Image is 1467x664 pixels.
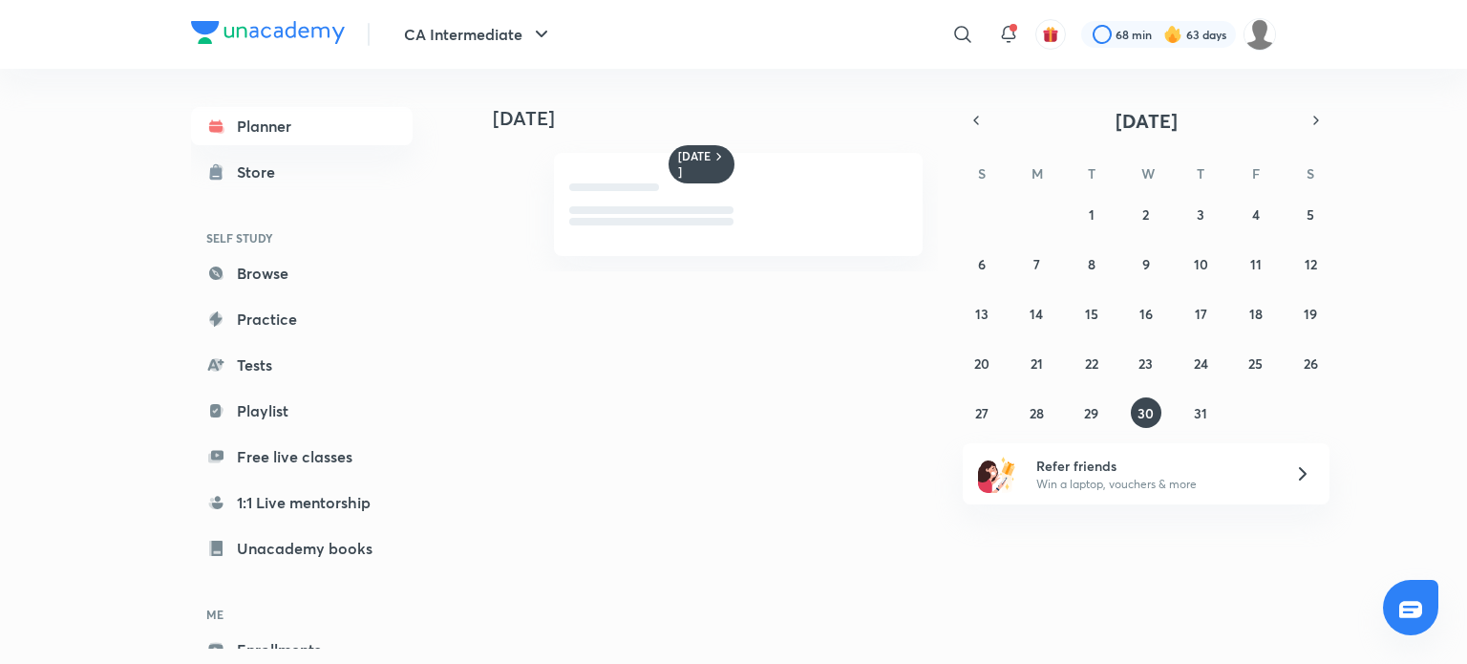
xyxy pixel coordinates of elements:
[1030,404,1044,422] abbr: July 28, 2025
[1131,199,1161,229] button: July 2, 2025
[1076,397,1107,428] button: July 29, 2025
[1250,255,1262,273] abbr: July 11, 2025
[191,346,413,384] a: Tests
[1194,404,1207,422] abbr: July 31, 2025
[1241,199,1271,229] button: July 4, 2025
[1295,348,1326,378] button: July 26, 2025
[1033,255,1040,273] abbr: July 7, 2025
[1085,354,1098,373] abbr: July 22, 2025
[1185,348,1216,378] button: July 24, 2025
[1031,354,1043,373] abbr: July 21, 2025
[978,164,986,182] abbr: Sunday
[1163,25,1182,44] img: streak
[191,392,413,430] a: Playlist
[1131,348,1161,378] button: July 23, 2025
[1030,305,1043,323] abbr: July 14, 2025
[493,107,942,130] h4: [DATE]
[1185,298,1216,329] button: July 17, 2025
[1195,305,1207,323] abbr: July 17, 2025
[1307,205,1314,224] abbr: July 5, 2025
[1031,164,1043,182] abbr: Monday
[967,248,997,279] button: July 6, 2025
[1089,205,1095,224] abbr: July 1, 2025
[237,161,287,183] div: Store
[1142,205,1149,224] abbr: July 2, 2025
[1076,298,1107,329] button: July 15, 2025
[1241,298,1271,329] button: July 18, 2025
[1241,248,1271,279] button: July 11, 2025
[1085,305,1098,323] abbr: July 15, 2025
[978,255,986,273] abbr: July 6, 2025
[967,397,997,428] button: July 27, 2025
[1307,164,1314,182] abbr: Saturday
[191,153,413,191] a: Store
[1295,248,1326,279] button: July 12, 2025
[191,529,413,568] a: Unacademy books
[1076,248,1107,279] button: July 8, 2025
[967,348,997,378] button: July 20, 2025
[1035,19,1066,50] button: avatar
[1131,298,1161,329] button: July 16, 2025
[975,404,989,422] abbr: July 27, 2025
[1304,354,1318,373] abbr: July 26, 2025
[1305,255,1317,273] abbr: July 12, 2025
[1088,164,1095,182] abbr: Tuesday
[1185,199,1216,229] button: July 3, 2025
[1194,255,1208,273] abbr: July 10, 2025
[1138,354,1153,373] abbr: July 23, 2025
[393,15,564,54] button: CA Intermediate
[1252,205,1260,224] abbr: July 4, 2025
[1036,476,1271,493] p: Win a laptop, vouchers & more
[1116,108,1178,134] span: [DATE]
[1304,305,1317,323] abbr: July 19, 2025
[967,298,997,329] button: July 13, 2025
[1021,348,1052,378] button: July 21, 2025
[1252,164,1260,182] abbr: Friday
[1021,248,1052,279] button: July 7, 2025
[191,438,413,476] a: Free live classes
[191,598,413,631] h6: ME
[1088,255,1095,273] abbr: July 8, 2025
[191,254,413,292] a: Browse
[1249,305,1263,323] abbr: July 18, 2025
[1185,397,1216,428] button: July 31, 2025
[1241,348,1271,378] button: July 25, 2025
[1131,397,1161,428] button: July 30, 2025
[1042,26,1059,43] img: avatar
[191,21,345,49] a: Company Logo
[1197,164,1204,182] abbr: Thursday
[1036,456,1271,476] h6: Refer friends
[1076,348,1107,378] button: July 22, 2025
[974,354,989,373] abbr: July 20, 2025
[191,222,413,254] h6: SELF STUDY
[1194,354,1208,373] abbr: July 24, 2025
[1139,305,1153,323] abbr: July 16, 2025
[975,305,989,323] abbr: July 13, 2025
[978,455,1016,493] img: referral
[1131,248,1161,279] button: July 9, 2025
[1295,298,1326,329] button: July 19, 2025
[1084,404,1098,422] abbr: July 29, 2025
[1197,205,1204,224] abbr: July 3, 2025
[191,300,413,338] a: Practice
[678,149,712,180] h6: [DATE]
[989,107,1303,134] button: [DATE]
[191,483,413,522] a: 1:1 Live mentorship
[1137,404,1154,422] abbr: July 30, 2025
[1142,255,1150,273] abbr: July 9, 2025
[1244,18,1276,51] img: dhanak
[1076,199,1107,229] button: July 1, 2025
[1021,397,1052,428] button: July 28, 2025
[191,107,413,145] a: Planner
[1295,199,1326,229] button: July 5, 2025
[1141,164,1155,182] abbr: Wednesday
[1021,298,1052,329] button: July 14, 2025
[191,21,345,44] img: Company Logo
[1248,354,1263,373] abbr: July 25, 2025
[1185,248,1216,279] button: July 10, 2025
